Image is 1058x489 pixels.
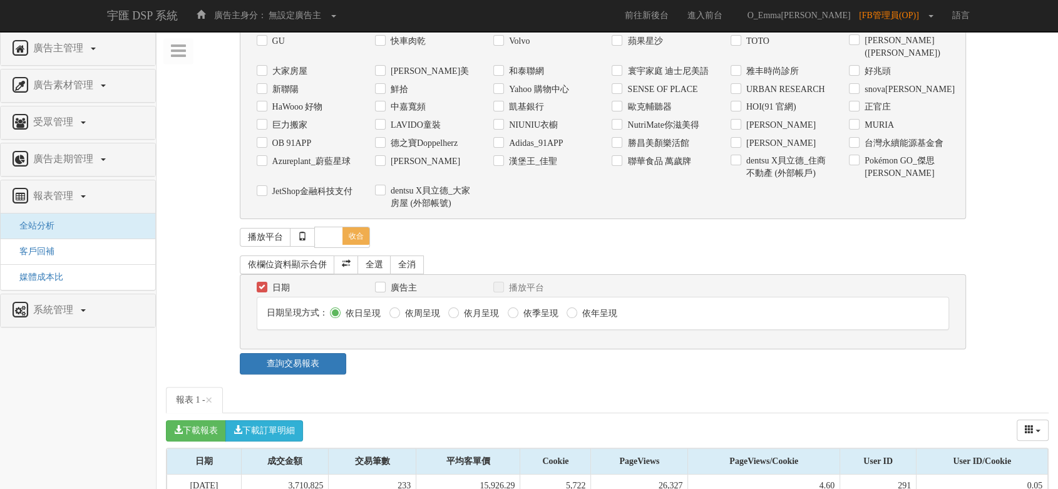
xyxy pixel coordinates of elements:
label: Pokémon GO_傑思[PERSON_NAME] [861,155,948,180]
span: 廣告主管理 [30,43,90,53]
a: 全站分析 [10,221,54,230]
div: Cookie [520,449,590,474]
span: 報表管理 [30,190,80,201]
span: 受眾管理 [30,116,80,127]
span: 收合 [342,227,370,245]
a: 受眾管理 [10,113,146,133]
label: 廣告主 [388,282,417,294]
span: O_Emma[PERSON_NAME] [741,11,857,20]
label: 德之寶Doppelherz [388,137,458,150]
span: [FB管理員(OP)] [859,11,925,20]
div: 日期 [167,449,241,474]
label: 新聯陽 [269,83,299,96]
span: 系統管理 [30,304,80,315]
label: 日期 [269,282,290,294]
label: 台灣永續能源基金會 [861,137,943,150]
a: 廣告素材管理 [10,76,146,96]
label: snova[PERSON_NAME] [861,83,948,96]
label: NIUNIU衣櫥 [506,119,558,131]
a: 全選 [357,255,391,274]
label: TOTO [743,35,769,48]
label: JetShop金融科技支付 [269,185,352,198]
a: 全消 [390,255,424,274]
label: 依月呈現 [461,307,499,320]
a: 查詢交易報表 [240,353,347,374]
label: 依周呈現 [402,307,440,320]
label: SENSE ОF PLACE [624,83,697,96]
label: Adidas_91APP [506,137,563,150]
button: columns [1017,420,1049,441]
div: Columns [1017,420,1049,441]
label: dentsu X貝立德_大家房屋 (外部帳號) [388,185,475,210]
label: 聯華食品 萬歲牌 [624,155,691,168]
label: 漢堡王_佳聖 [506,155,557,168]
label: GU [269,35,285,48]
label: 鮮拾 [388,83,408,96]
a: 客戶回補 [10,247,54,256]
button: 下載報表 [166,420,226,441]
div: 平均客單價 [416,449,520,474]
label: Azureplant_蔚藍星球 [269,155,351,168]
div: 成交金額 [242,449,329,474]
label: 好兆頭 [861,65,891,78]
label: 寰宇家庭 迪士尼美語 [624,65,709,78]
a: 廣告走期管理 [10,150,146,170]
label: 快車肉乾 [388,35,426,48]
label: [PERSON_NAME]美 [388,65,469,78]
label: Yahoo 購物中心 [506,83,568,96]
a: 廣告主管理 [10,39,146,59]
span: 無設定廣告主 [269,11,321,20]
label: OB 91APP [269,137,312,150]
a: 系統管理 [10,301,146,321]
a: 報表管理 [10,187,146,207]
span: 廣告走期管理 [30,153,100,164]
button: 下載訂單明細 [225,420,303,441]
label: HOI(91 官網) [743,101,796,113]
label: MURIA [861,119,894,131]
label: 播放平台 [506,282,544,294]
label: URBAN RESEARCH [743,83,825,96]
label: [PERSON_NAME] [743,119,816,131]
div: User ID/Cookie [917,449,1047,474]
label: dentsu X貝立德_住商不動產 (外部帳戶) [743,155,830,180]
a: 媒體成本比 [10,272,63,282]
label: 雅丰時尚診所 [743,65,799,78]
label: 巨力搬家 [269,119,307,131]
label: 蘋果星沙 [624,35,662,48]
label: [PERSON_NAME] [743,137,816,150]
label: 凱基銀行 [506,101,544,113]
label: 勝昌美顏樂活館 [624,137,689,150]
label: Volvo [506,35,530,48]
label: 中嘉寬頻 [388,101,426,113]
div: PageViews/Cookie [688,449,840,474]
span: 日期呈現方式： [267,308,328,317]
div: PageViews [591,449,687,474]
button: Close [205,394,213,407]
label: NutriMate你滋美得 [624,119,699,131]
span: 廣告主身分： [214,11,267,20]
a: 報表 1 - [166,387,223,413]
label: [PERSON_NAME]([PERSON_NAME]) [861,34,948,59]
label: HaWooo 好物 [269,101,323,113]
label: 歐克輔聽器 [624,101,671,113]
label: 和泰聯網 [506,65,544,78]
label: 依季呈現 [520,307,558,320]
label: 依年呈現 [579,307,617,320]
span: 廣告素材管理 [30,80,100,90]
span: × [205,393,213,408]
div: User ID [840,449,916,474]
label: [PERSON_NAME] [388,155,460,168]
label: 大家房屋 [269,65,307,78]
label: LAVIDO童裝 [388,119,441,131]
div: 交易筆數 [329,449,416,474]
label: 正官庄 [861,101,891,113]
label: 依日呈現 [342,307,381,320]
